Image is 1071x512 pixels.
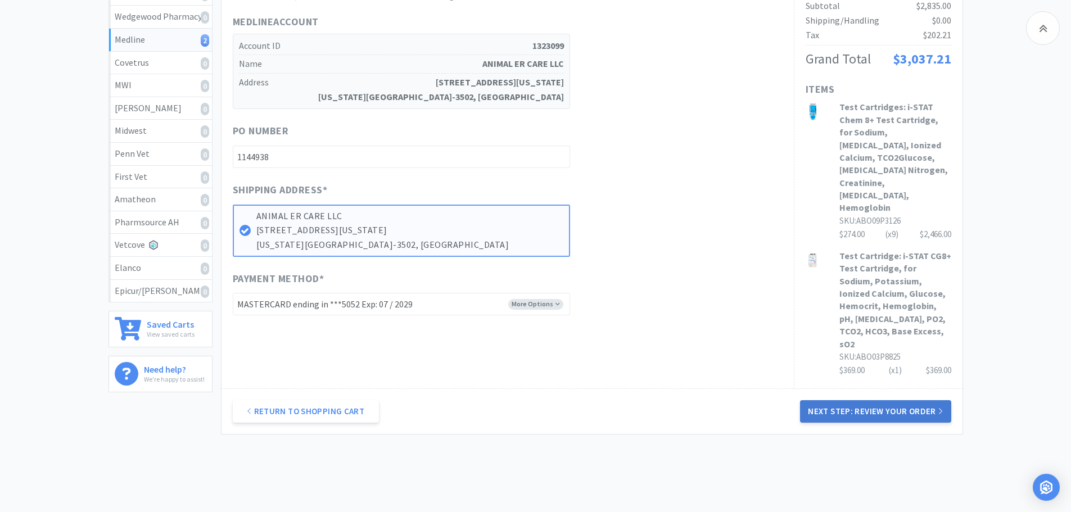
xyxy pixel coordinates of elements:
[201,103,209,115] i: 0
[932,15,951,26] span: $0.00
[201,34,209,47] i: 2
[233,400,379,423] a: Return to Shopping Cart
[839,215,901,226] span: SKU: ABO09P3126
[806,13,879,28] div: Shipping/Handling
[109,6,212,29] a: Wedgewood Pharmacy0
[115,284,206,298] div: Epicur/[PERSON_NAME]
[201,286,209,298] i: 0
[109,280,212,302] a: Epicur/[PERSON_NAME]0
[115,215,206,230] div: Pharmsource AH
[482,57,564,71] strong: ANIMAL ER CARE LLC
[144,374,205,384] p: We're happy to assist!
[806,81,951,98] h1: Items
[839,351,901,362] span: SKU: ABO03P8825
[109,166,212,189] a: First Vet0
[109,52,212,75] a: Covetrus0
[201,11,209,24] i: 0
[115,101,206,116] div: [PERSON_NAME]
[889,364,902,377] div: (x 1 )
[920,228,951,241] div: $2,466.00
[109,97,212,120] a: [PERSON_NAME]0
[109,211,212,234] a: Pharmsource AH0
[839,364,951,377] div: $369.00
[885,228,898,241] div: (x 9 )
[233,271,324,287] span: Payment Method *
[233,14,570,30] h1: Medline Account
[147,329,195,339] p: View saved carts
[239,37,564,56] h5: Account ID
[233,123,289,139] span: PO Number
[201,57,209,70] i: 0
[201,80,209,92] i: 0
[839,101,951,214] h3: Test Cartridges: i-STAT Chem 8+ Test Cartridge, for Sodium, [MEDICAL_DATA], Ionized Calcium, TCO2...
[806,250,820,272] img: ee511c195b674d1b835e42c7b981eac8_700274.jpeg
[201,148,209,161] i: 0
[115,238,206,252] div: Vetcove
[147,317,195,329] h6: Saved Carts
[256,238,563,252] p: [US_STATE][GEOGRAPHIC_DATA]-3502, [GEOGRAPHIC_DATA]
[806,48,871,70] div: Grand Total
[201,171,209,184] i: 0
[839,228,951,241] div: $274.00
[115,78,206,93] div: MWI
[806,101,820,123] img: b9a7df9457a546308f880cd14efd5fbc_699016.jpeg
[109,120,212,143] a: Midwest0
[893,50,951,67] span: $3,037.21
[201,194,209,206] i: 0
[115,124,206,138] div: Midwest
[109,29,212,52] a: Medline2
[926,364,951,377] div: $369.00
[109,311,213,347] a: Saved CartsView saved carts
[800,400,951,423] button: Next Step: Review Your Order
[806,28,819,43] div: Tax
[201,125,209,138] i: 0
[109,74,212,97] a: MWI0
[839,250,951,350] h3: Test Cartridge: i-STAT CG8+ Test Cartridge, for Sodium, Potassium, Ionized Calcium, Glucose, Hemo...
[115,147,206,161] div: Penn Vet
[239,74,564,106] h5: Address
[318,75,564,104] strong: [STREET_ADDRESS][US_STATE] [US_STATE][GEOGRAPHIC_DATA]-3502, [GEOGRAPHIC_DATA]
[115,192,206,207] div: Amatheon
[115,170,206,184] div: First Vet
[256,223,563,238] p: [STREET_ADDRESS][US_STATE]
[233,182,328,198] span: Shipping Address *
[115,261,206,275] div: Elanco
[256,209,563,224] p: ANIMAL ER CARE LLC
[201,239,209,252] i: 0
[115,56,206,70] div: Covetrus
[239,55,564,74] h5: Name
[109,257,212,280] a: Elanco0
[109,234,212,257] a: Vetcove0
[109,143,212,166] a: Penn Vet0
[923,29,951,40] span: $202.21
[115,33,206,47] div: Medline
[532,39,564,53] strong: 1323099
[144,362,205,374] h6: Need help?
[233,146,570,168] input: PO Number
[201,262,209,275] i: 0
[1033,474,1060,501] div: Open Intercom Messenger
[115,10,206,24] div: Wedgewood Pharmacy
[109,188,212,211] a: Amatheon0
[201,217,209,229] i: 0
